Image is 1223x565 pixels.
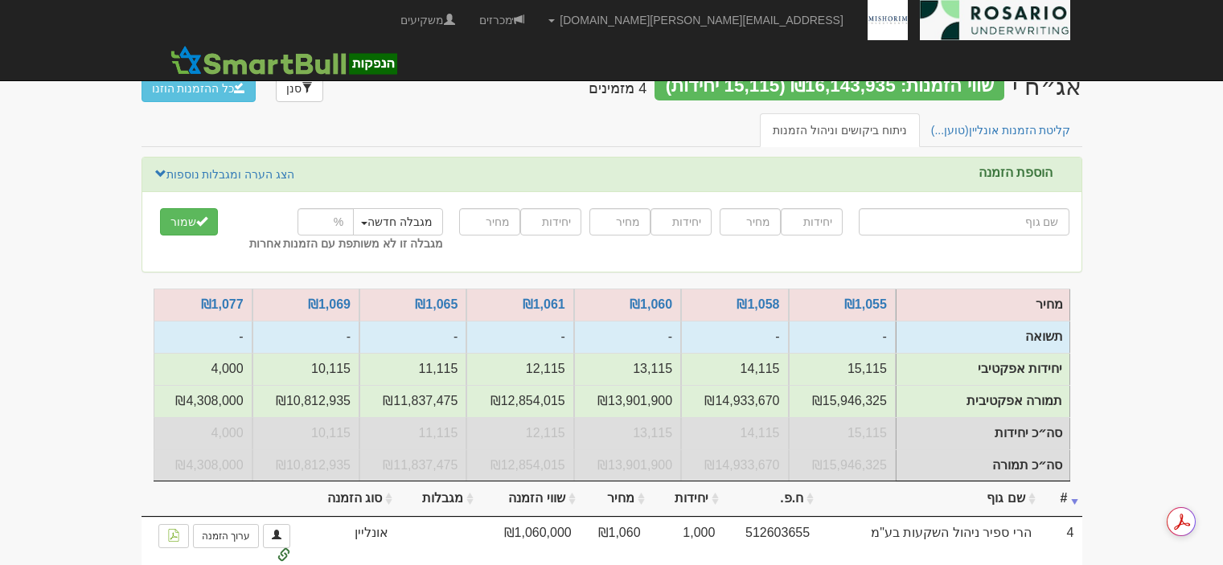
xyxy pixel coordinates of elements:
[918,113,1084,147] a: קליטת הזמנות אונליין(טוען...)
[252,321,359,353] td: תשואה
[466,449,573,481] td: סה״כ תמורה
[359,321,466,353] td: תשואה
[478,481,580,517] th: שווי הזמנה: activate to sort column ascending
[1040,481,1082,517] th: #: activate to sort column ascending
[249,235,443,252] label: מגבלה זו לא משותפת עם הזמנות אחרות
[396,481,478,517] th: מגבלות: activate to sort column ascending
[466,353,573,385] td: יחידות אפקטיבי
[737,297,779,311] a: ₪1,058
[630,297,672,311] a: ₪1,060
[154,166,296,183] a: הצג הערה ומגבלות נוספות
[459,208,520,235] input: מחיר
[298,481,396,517] th: סוג הזמנה: activate to sort column ascending
[896,321,1069,354] td: תשואה
[896,417,1069,449] td: סה״כ יחידות
[589,208,650,235] input: מחיר
[723,481,818,517] th: ח.פ.: activate to sort column ascending
[844,297,887,311] a: ₪1,055
[789,385,896,417] td: תמורה אפקטיבית
[859,208,1069,235] input: שם גוף
[298,208,354,235] input: %
[154,353,252,385] td: יחידות אפקטיבי
[896,449,1069,481] td: סה״כ תמורה
[308,297,351,311] a: ₪1,069
[896,289,1069,321] td: מחיר
[589,81,646,97] h4: 4 מזמינים
[142,75,257,102] button: כל ההזמנות הוזנו
[466,385,573,417] td: תמורה אפקטיבית
[523,297,565,311] a: ₪1,061
[166,44,402,76] img: SmartBull Logo
[359,385,466,417] td: תמורה אפקטיבית
[201,297,244,311] a: ₪1,077
[154,385,252,417] td: תמורה אפקטיבית
[154,449,252,481] td: סה״כ תמורה
[252,449,359,481] td: סה״כ תמורה
[167,529,180,542] img: pdf-file-icon.png
[252,417,359,449] td: סה״כ יחידות
[681,353,788,385] td: יחידות אפקטיבי
[252,353,359,385] td: יחידות אפקטיבי
[789,321,896,353] td: תשואה
[574,321,681,353] td: תשואה
[154,417,252,449] td: סה״כ יחידות
[681,449,788,481] td: סה״כ תמורה
[351,208,443,235] button: מגבלה חדשה
[649,481,724,517] th: יחידות: activate to sort column ascending
[681,417,788,449] td: סה״כ יחידות
[160,208,218,235] button: שמור
[818,481,1040,517] th: שם גוף: activate to sort column ascending
[252,385,359,417] td: תמורה אפקטיבית
[760,113,920,147] a: ניתוח ביקושים וניהול הזמנות
[359,417,466,449] td: סה״כ יחידות
[359,449,466,481] td: סה״כ תמורה
[896,385,1069,417] td: תמורה אפקטיבית
[789,449,896,481] td: סה״כ תמורה
[979,166,1053,180] label: הוספת הזמנה
[931,124,969,137] span: (טוען...)
[415,297,458,311] a: ₪1,065
[574,385,681,417] td: תמורה אפקטיבית
[154,321,252,353] td: תשואה
[466,321,573,353] td: תשואה
[1012,73,1081,100] div: מישורים השקעות נדל"ן בע"מ - אג״ח (י) - הנפקה לציבור
[681,385,788,417] td: תמורה אפקטיבית
[276,75,323,102] a: סנן
[655,73,1004,100] div: שווי הזמנות: ₪16,143,935 (15,115 יחידות)
[520,208,581,235] input: יחידות
[574,353,681,385] td: יחידות אפקטיבי
[720,208,781,235] input: מחיר
[193,524,259,548] a: ערוך הזמנה
[580,481,649,517] th: מחיר: activate to sort column ascending
[650,208,712,235] input: יחידות
[359,353,466,385] td: יחידות אפקטיבי
[574,417,681,449] td: סה״כ יחידות
[789,417,896,449] td: סה״כ יחידות
[789,353,896,385] td: יחידות אפקטיבי
[681,321,788,353] td: תשואה
[896,354,1069,386] td: יחידות אפקטיבי
[574,449,681,481] td: סה״כ תמורה
[466,417,573,449] td: סה״כ יחידות
[781,208,842,235] input: יחידות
